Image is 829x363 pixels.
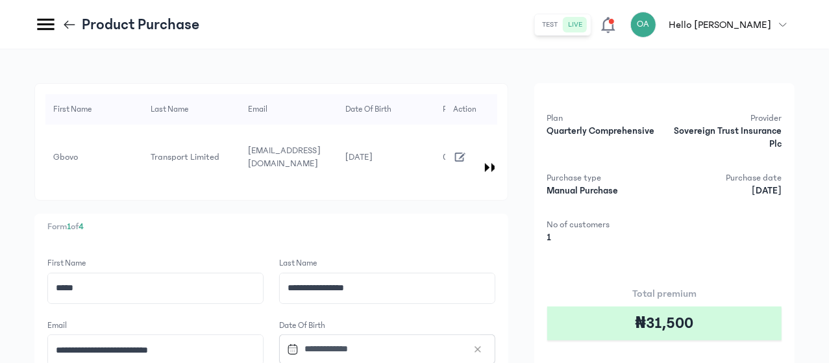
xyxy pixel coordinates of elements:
[547,307,782,340] div: ₦31,500
[282,335,481,363] input: Datepicker input
[547,286,782,301] p: Total premium
[279,257,317,270] label: Last Name
[538,17,563,32] button: test
[240,94,338,125] td: Email
[67,221,71,232] span: 1
[668,125,782,151] p: Sovereign Trust Insurance Plc
[435,94,532,125] td: Phone Number
[443,152,495,162] span: 08147051671
[445,94,497,125] td: Action
[547,218,661,231] p: No of customers
[668,184,782,197] p: [DATE]
[143,94,240,125] td: Last Name
[79,221,84,232] span: 4
[47,220,495,234] p: Form of
[338,125,435,190] td: [DATE]
[630,12,656,38] div: OA
[47,257,86,270] label: First Name
[45,94,143,125] td: First Name
[547,171,661,184] p: Purchase type
[668,112,782,125] p: Provider
[47,319,67,332] label: Email
[547,184,661,197] p: Manual Purchase
[279,319,495,332] label: Date of Birth
[547,125,661,138] p: Quarterly Comprehensive
[82,14,199,35] p: Product Purchase
[547,112,661,125] p: Plan
[630,12,795,38] button: OAHello [PERSON_NAME]
[669,17,771,32] p: Hello [PERSON_NAME]
[563,17,588,32] button: live
[547,231,661,244] p: 1
[53,152,78,162] span: Gbovo
[248,145,321,169] span: [EMAIL_ADDRESS][DOMAIN_NAME]
[338,94,435,125] td: Date of Birth
[151,152,219,162] span: Transport Limited
[668,171,782,184] p: Purchase date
